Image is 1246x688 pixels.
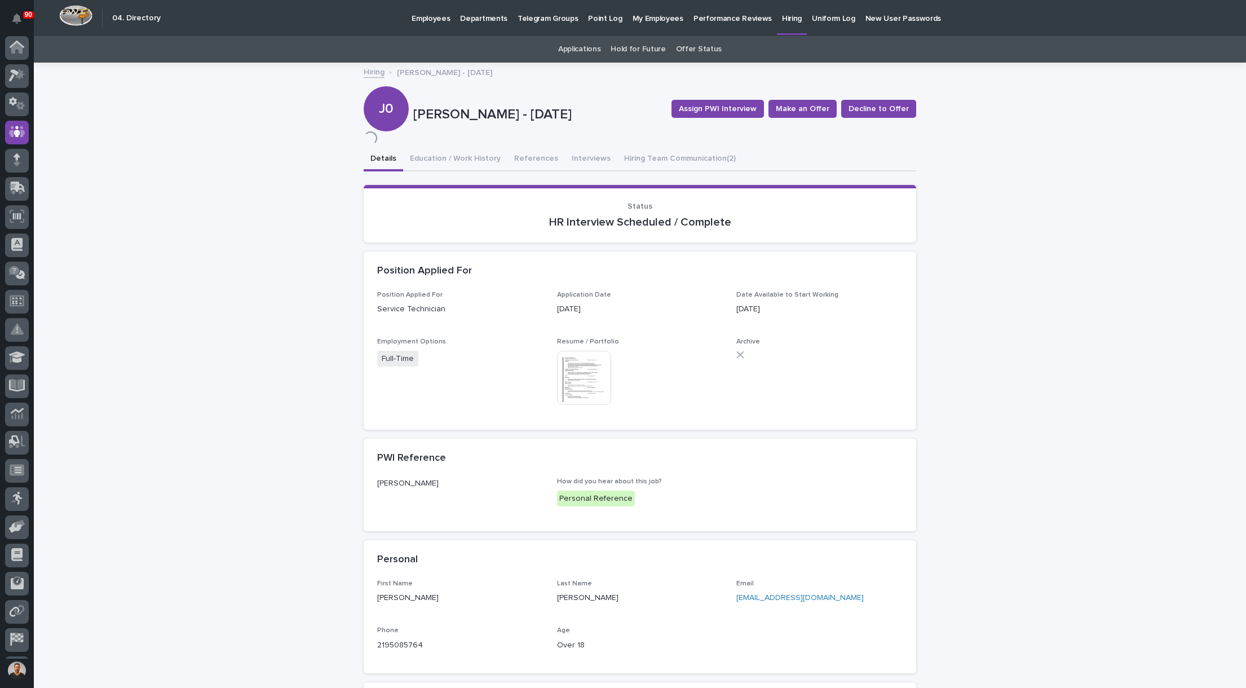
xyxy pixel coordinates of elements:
button: Education / Work History [403,148,507,171]
a: 2195085764 [377,641,423,649]
img: Workspace Logo [59,5,92,26]
button: Interviews [565,148,617,171]
span: Full-Time [377,351,418,367]
span: Resume / Portfolio [557,338,619,345]
a: Applications [558,36,600,63]
button: References [507,148,565,171]
button: users-avatar [5,659,29,682]
span: Last Name [557,580,592,587]
p: [PERSON_NAME] [377,478,544,489]
a: Offer Status [676,36,722,63]
p: [PERSON_NAME] - [DATE] [413,107,662,123]
p: [PERSON_NAME] - [DATE] [397,65,492,78]
span: Date Available to Start Working [736,292,838,298]
span: Position Applied For [377,292,443,298]
h2: Personal [377,554,418,566]
span: Assign PWI Interview [679,103,757,114]
a: [EMAIL_ADDRESS][DOMAIN_NAME] [736,594,864,602]
span: How did you hear about this job? [557,478,662,485]
span: Archive [736,338,760,345]
p: Over 18 [557,640,723,651]
span: Status [628,202,652,210]
p: [PERSON_NAME] [557,592,723,604]
span: Application Date [557,292,611,298]
h2: PWI Reference [377,452,446,465]
div: Personal Reference [557,491,635,507]
button: Make an Offer [768,100,837,118]
p: 90 [25,11,32,19]
span: Age [557,627,570,634]
span: Employment Options [377,338,446,345]
span: Phone [377,627,399,634]
div: J0 [364,55,409,117]
h2: Position Applied For [377,265,472,277]
span: Make an Offer [776,103,829,114]
a: Hold for Future [611,36,665,63]
button: Hiring Team Communication (2) [617,148,743,171]
p: HR Interview Scheduled / Complete [377,215,903,229]
p: [PERSON_NAME] [377,592,544,604]
div: Notifications90 [14,14,29,32]
button: Notifications [5,7,29,30]
a: Hiring [364,65,385,78]
button: Decline to Offer [841,100,916,118]
p: Service Technician [377,303,544,315]
h2: 04. Directory [112,14,161,23]
button: Details [364,148,403,171]
span: Email [736,580,754,587]
button: Assign PWI Interview [671,100,764,118]
span: First Name [377,580,413,587]
p: [DATE] [736,303,903,315]
p: [DATE] [557,303,723,315]
span: Decline to Offer [849,103,909,114]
